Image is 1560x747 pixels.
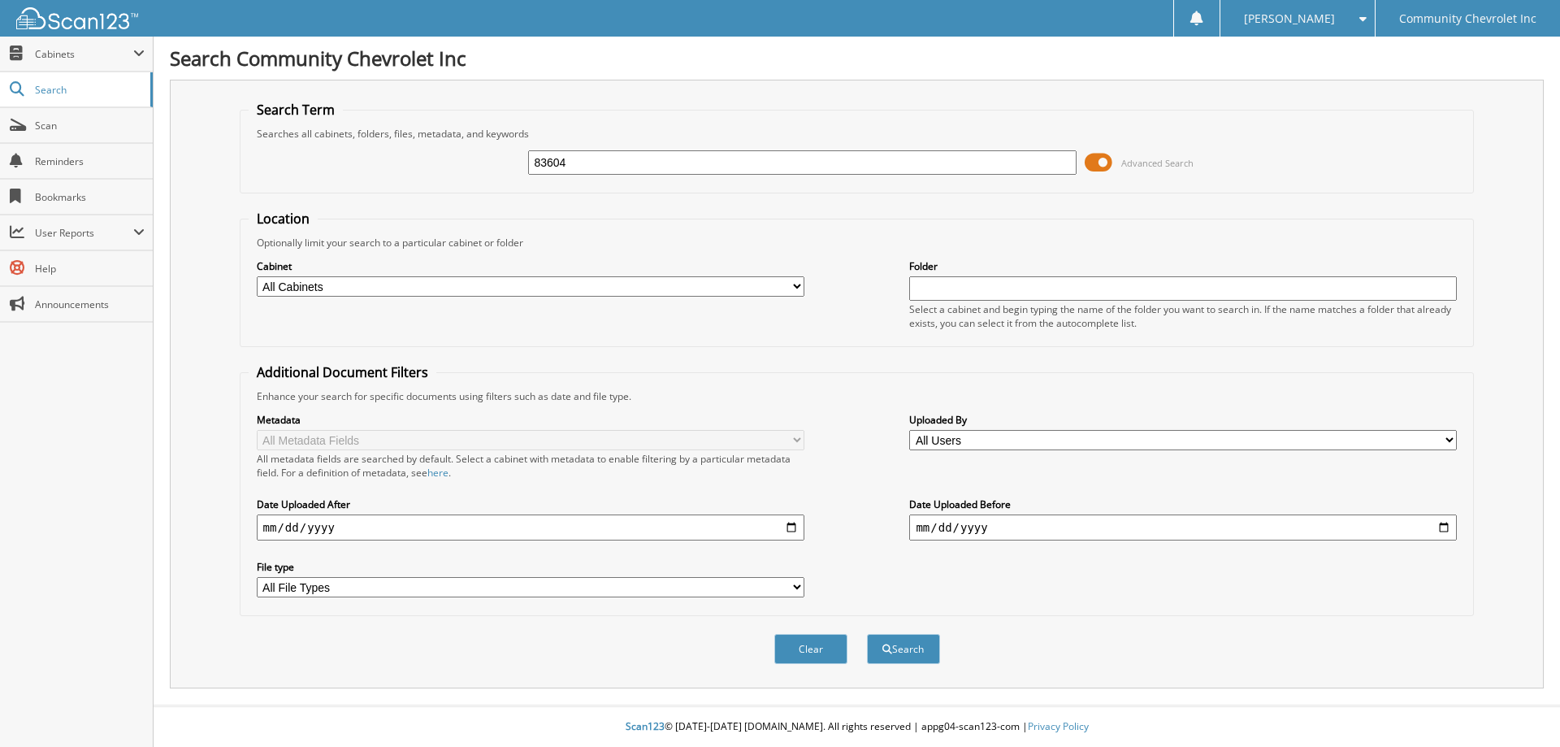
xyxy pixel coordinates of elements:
div: Enhance your search for specific documents using filters such as date and file type. [249,389,1466,403]
legend: Search Term [249,101,343,119]
span: Scan [35,119,145,132]
iframe: Chat Widget [1479,669,1560,747]
legend: Additional Document Filters [249,363,436,381]
label: Date Uploaded After [257,497,804,511]
span: User Reports [35,226,133,240]
span: [PERSON_NAME] [1244,14,1335,24]
input: start [257,515,804,541]
span: Help [35,262,145,276]
span: Community Chevrolet Inc [1399,14,1536,24]
span: Scan123 [626,719,665,733]
span: Bookmarks [35,190,145,204]
button: Clear [774,634,847,664]
span: Announcements [35,297,145,311]
label: Date Uploaded Before [909,497,1457,511]
legend: Location [249,210,318,228]
label: Folder [909,259,1457,273]
label: File type [257,560,804,574]
span: Advanced Search [1121,157,1194,169]
div: © [DATE]-[DATE] [DOMAIN_NAME]. All rights reserved | appg04-scan123-com | [154,707,1560,747]
label: Uploaded By [909,413,1457,427]
span: Cabinets [35,47,133,61]
img: scan123-logo-white.svg [16,7,138,29]
button: Search [867,634,940,664]
input: end [909,515,1457,541]
div: All metadata fields are searched by default. Select a cabinet with metadata to enable filtering b... [257,452,804,480]
span: Reminders [35,154,145,168]
h1: Search Community Chevrolet Inc [170,45,1544,72]
div: Select a cabinet and begin typing the name of the folder you want to search in. If the name match... [909,302,1457,330]
span: Search [35,83,142,97]
div: Searches all cabinets, folders, files, metadata, and keywords [249,127,1466,141]
label: Metadata [257,413,804,427]
a: here [427,466,448,480]
a: Privacy Policy [1028,719,1089,733]
label: Cabinet [257,259,804,273]
div: Optionally limit your search to a particular cabinet or folder [249,236,1466,250]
